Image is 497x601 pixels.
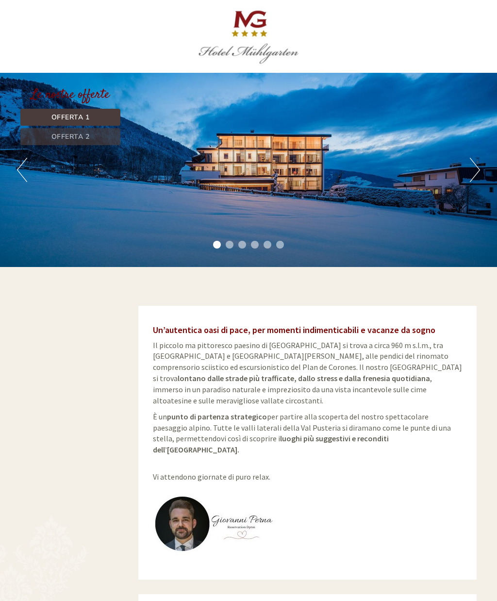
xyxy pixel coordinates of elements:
[153,461,270,482] span: Vi attendono giornate di puro relax.
[51,132,90,141] span: Offerta 2
[153,412,451,455] span: È un per partire alla scoperta del nostro spettacolare paesaggio alpino. Tutte le valli laterali ...
[17,158,27,182] button: Previous
[20,86,120,104] div: Le nostre offerte
[153,487,274,560] img: user-135.jpg
[153,340,462,405] span: Il piccolo ma pittoresco paesino di [GEOGRAPHIC_DATA] si trova a circa 960 m s.l.m., tra [GEOGRAP...
[51,113,90,122] span: Offerta 1
[167,412,267,421] strong: punto di partenza strategico
[470,158,480,182] button: Next
[153,324,435,335] span: Un’autentica oasi di pace, per momenti indimenticabili e vacanze da sogno
[178,373,430,383] strong: lontano dalle strade più trafficate, dallo stress e dalla frenesia quotidiana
